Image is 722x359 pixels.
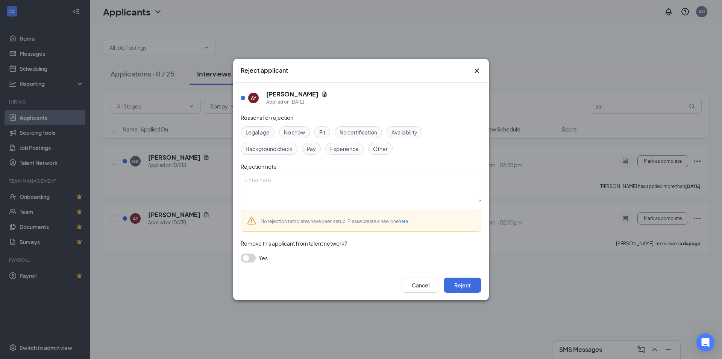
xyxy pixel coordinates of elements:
[247,216,256,225] svg: Warning
[266,90,319,98] h5: [PERSON_NAME]
[241,240,347,247] span: Remove this applicant from talent network?
[472,66,481,75] svg: Cross
[246,128,270,136] span: Legal age
[330,145,359,153] span: Experience
[696,333,714,351] div: Open Intercom Messenger
[246,145,293,153] span: Background check
[259,254,268,263] span: Yes
[399,218,408,224] a: here
[241,66,288,75] h3: Reject applicant
[307,145,316,153] span: Pay
[340,128,377,136] span: No certification
[241,114,293,121] span: Reasons for rejection
[472,66,481,75] button: Close
[241,163,277,170] span: Rejection note
[319,128,325,136] span: Fit
[391,128,417,136] span: Availability
[402,278,439,293] button: Cancel
[373,145,388,153] span: Other
[284,128,305,136] span: No show
[251,95,256,101] div: AY
[261,218,409,224] span: No rejection templates have been setup. Please create a new one .
[266,98,328,106] div: Applied on [DATE]
[444,278,481,293] button: Reject
[322,91,328,97] svg: Document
